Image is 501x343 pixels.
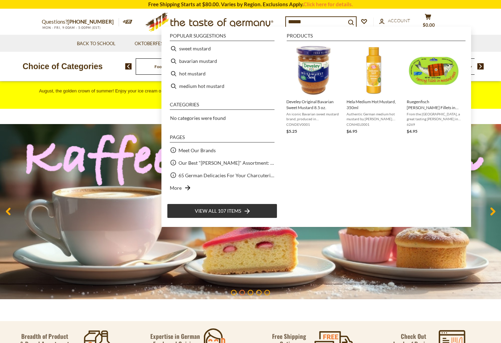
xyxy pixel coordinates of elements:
[417,14,438,31] button: $0.00
[347,122,401,127] span: CONHEL0001
[167,42,277,55] li: sweet mustard
[347,112,401,121] span: Authentic German medium hot mustard by [PERSON_NAME]. Made with fine-grained, selected mustard se...
[167,144,277,156] li: Meet Our Brands
[286,99,341,111] span: Develey Original Bavarian Sweet Mustard 8.5 oz.
[178,171,275,179] a: 65 German Delicacies For Your Charcuterie Board
[409,45,459,96] img: Ruegenfisch Herring Fillets in Mustard Sauce
[167,80,277,92] li: medium hot mustard
[161,27,471,227] div: Instant Search Results
[167,67,277,80] li: hot mustard
[167,55,277,67] li: bavarian mustard
[167,181,277,194] li: More
[379,17,410,25] a: Account
[77,40,116,48] a: Back to School
[407,129,417,134] span: $4.95
[167,156,277,169] li: Our Best "[PERSON_NAME]" Assortment: 33 Choices For The Grillabend
[154,64,188,69] a: Food By Category
[170,102,275,110] li: Categories
[284,42,344,138] li: Develey Original Bavarian Sweet Mustard 8.5 oz.
[407,99,461,111] span: Ruegenfisch [PERSON_NAME] Fillets in Mustard Sauce Green Pack, 7.05 oz.
[388,18,410,23] span: Account
[195,207,241,215] span: View all 107 items
[170,115,226,121] span: No categories were found
[167,204,277,218] li: View all 107 items
[286,45,341,135] a: Develey Original Bavarian Sweet Mustard 8.5 oz.An iconic Bavarian sweet mustard brand, produced i...
[167,169,277,181] li: 65 German Delicacies For Your Charcuterie Board
[39,88,462,102] span: August, the golden crown of summer! Enjoy your ice cream on a sun-drenched afternoon with unique ...
[287,33,466,41] li: Products
[347,129,357,134] span: $6.95
[67,18,114,25] a: [PHONE_NUMBER]
[423,22,435,28] span: $0.00
[135,40,170,48] a: Oktoberfest
[303,1,353,7] a: Click here for details.
[344,42,404,138] li: Hela Medium Hot Mustard, 350ml
[286,112,341,121] span: An iconic Bavarian sweet mustard brand, produced in [GEOGRAPHIC_DATA], [GEOGRAPHIC_DATA], by [PER...
[347,99,401,111] span: Hela Medium Hot Mustard, 350ml
[170,135,275,142] li: Pages
[347,45,401,135] a: Hela Medium Hot Mustard, 350mlAuthentic German medium hot mustard by [PERSON_NAME]. Made with fin...
[407,45,461,135] a: Ruegenfisch Herring Fillets in Mustard SauceRuegenfisch [PERSON_NAME] Fillets in Mustard Sauce Gr...
[404,42,464,138] li: Ruegenfisch Herring Fillets in Mustard Sauce Green Pack, 7.05 oz.
[407,112,461,121] span: From the [GEOGRAPHIC_DATA], a great tasting [PERSON_NAME] in mustard sauce, inside a great lookin...
[42,17,119,26] p: Questions?
[178,146,216,154] a: Meet Our Brands
[286,129,297,134] span: $5.25
[286,122,341,127] span: CONDEV0001
[42,26,101,30] span: MON - FRI, 9:00AM - 5:00PM (EST)
[125,63,132,70] img: previous arrow
[178,159,275,167] a: Our Best "[PERSON_NAME]" Assortment: 33 Choices For The Grillabend
[170,33,275,41] li: Popular suggestions
[407,122,461,127] span: 6269
[477,63,484,70] img: next arrow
